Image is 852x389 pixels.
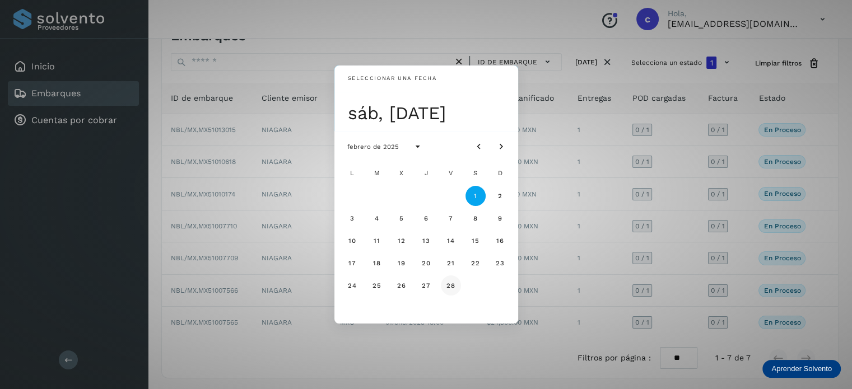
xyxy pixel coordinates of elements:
[473,192,477,200] span: 1
[373,259,381,267] span: 18
[397,282,406,289] span: 26
[350,214,355,222] span: 3
[496,237,504,245] span: 16
[341,162,364,185] div: L
[416,275,436,296] button: jueves, 27 de febrero de 2025
[490,186,510,206] button: domingo, 2 de febrero de 2025
[416,208,436,228] button: jueves, 6 de febrero de 2025
[471,237,479,245] span: 15
[446,282,455,289] span: 28
[342,275,362,296] button: lunes, 24 de febrero de 2025
[464,162,487,185] div: S
[448,214,453,222] span: 7
[471,259,480,267] span: 22
[421,259,431,267] span: 20
[490,253,510,273] button: domingo, 23 de febrero de 2025
[446,259,455,267] span: 21
[390,162,413,185] div: X
[495,259,505,267] span: 23
[367,231,387,251] button: martes, 11 de febrero de 2025
[408,137,428,157] button: Seleccionar año
[446,237,455,245] span: 14
[441,253,461,273] button: viernes, 21 de febrero de 2025
[347,143,399,151] span: febrero de 2025
[421,282,431,289] span: 27
[342,208,362,228] button: lunes, 3 de febrero de 2025
[342,231,362,251] button: lunes, 10 de febrero de 2025
[465,186,486,206] button: sábado, 1 de febrero de 2025
[392,231,412,251] button: miércoles, 12 de febrero de 2025
[415,162,437,185] div: J
[348,74,437,83] div: Seleccionar una fecha
[489,162,511,185] div: D
[399,214,404,222] span: 5
[348,237,356,245] span: 10
[441,275,461,296] button: viernes, 28 de febrero de 2025
[440,162,462,185] div: V
[497,192,502,200] span: 2
[348,259,356,267] span: 17
[348,102,511,124] div: sáb, [DATE]
[342,253,362,273] button: lunes, 17 de febrero de 2025
[771,364,832,373] p: Aprender Solvento
[374,214,379,222] span: 4
[366,162,388,185] div: M
[338,137,408,157] button: febrero de 2025
[416,231,436,251] button: jueves, 13 de febrero de 2025
[397,259,406,267] span: 19
[416,253,436,273] button: jueves, 20 de febrero de 2025
[473,214,478,222] span: 8
[347,282,357,289] span: 24
[367,275,387,296] button: martes, 25 de febrero de 2025
[397,237,406,245] span: 12
[465,231,486,251] button: sábado, 15 de febrero de 2025
[490,231,510,251] button: domingo, 16 de febrero de 2025
[392,275,412,296] button: miércoles, 26 de febrero de 2025
[469,137,489,157] button: Mes anterior
[422,237,430,245] span: 13
[491,137,511,157] button: Mes siguiente
[392,253,412,273] button: miércoles, 19 de febrero de 2025
[367,208,387,228] button: martes, 4 de febrero de 2025
[465,253,486,273] button: sábado, 22 de febrero de 2025
[392,208,412,228] button: miércoles, 5 de febrero de 2025
[441,231,461,251] button: viernes, 14 de febrero de 2025
[762,360,841,378] div: Aprender Solvento
[423,214,429,222] span: 6
[441,208,461,228] button: viernes, 7 de febrero de 2025
[373,237,380,245] span: 11
[372,282,381,289] span: 25
[490,208,510,228] button: domingo, 9 de febrero de 2025
[465,208,486,228] button: sábado, 8 de febrero de 2025
[497,214,502,222] span: 9
[367,253,387,273] button: martes, 18 de febrero de 2025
